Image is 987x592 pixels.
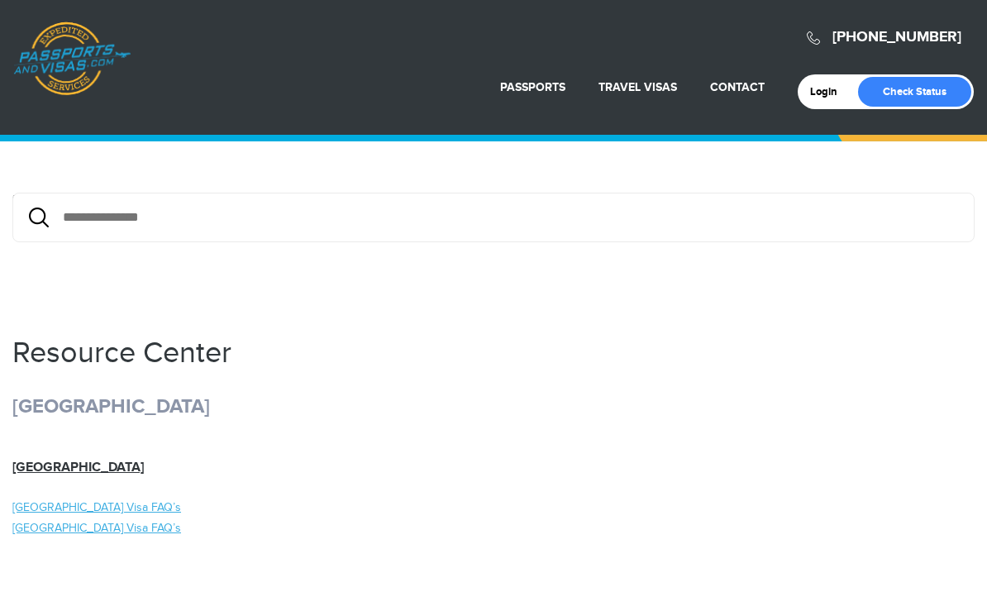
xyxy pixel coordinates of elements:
div: {/exp:low_search:form} [12,193,975,242]
a: Passports & [DOMAIN_NAME] [13,21,131,96]
h1: Resource Center [12,337,975,370]
a: Passports [500,80,565,94]
a: [GEOGRAPHIC_DATA] [12,460,144,475]
a: Contact [710,80,765,94]
a: [GEOGRAPHIC_DATA] Visa FAQ’s [12,521,481,537]
h2: [GEOGRAPHIC_DATA] [12,394,975,418]
a: Login [810,85,849,98]
a: Check Status [858,77,971,107]
a: Travel Visas [598,80,677,94]
a: [PHONE_NUMBER] [832,28,961,46]
a: [GEOGRAPHIC_DATA] Visa FAQ’s [12,500,481,517]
